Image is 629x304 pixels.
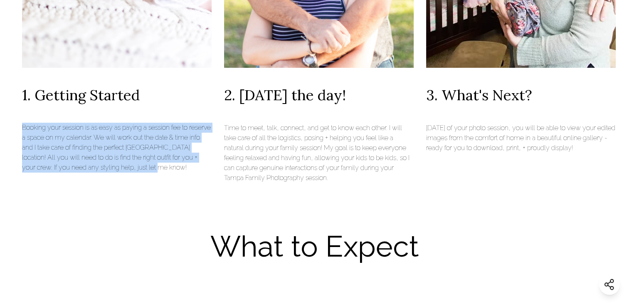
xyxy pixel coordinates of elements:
[426,84,532,106] h3: 3. What's Next?
[22,84,140,106] h3: 1. Getting Started
[599,274,620,295] button: Share this website
[12,225,617,268] h1: What to Expect
[22,123,212,173] p: Booking your session is as easy as paying a session fee to reserve a space on my calendar. We wil...
[426,123,616,153] p: [DATE] of your photo session, you will be able to view your edited images from the comfort of hom...
[224,123,414,183] p: Time to meet, talk, connect, and get to know each other. I will take care of all the logistics, p...
[224,84,346,106] h3: 2. [DATE] the day!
